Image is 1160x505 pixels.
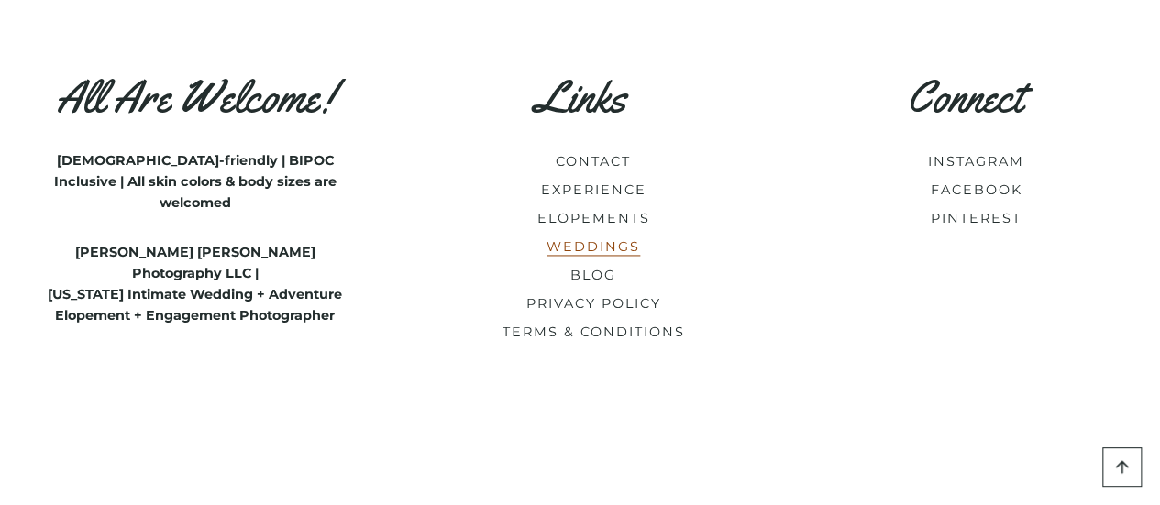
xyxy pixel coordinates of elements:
[556,153,631,170] a: CONTACT
[547,238,640,255] a: WEDDINGS
[537,210,650,226] a: ELOPEMENTS
[429,71,732,124] h3: Links
[44,71,347,124] h3: All Are Welcome!
[503,324,685,340] a: TERMS & CONDITIONS
[1102,447,1142,487] a: Scroll to top
[541,181,646,198] a: EXPERIENCE
[48,244,342,324] strong: [PERSON_NAME] [PERSON_NAME] Photography LLC | [US_STATE] Intimate Wedding + Adventure Elopement +...
[570,267,616,283] a: BLOG
[813,71,1116,124] h3: Connect
[928,153,1024,170] a: INSTAGRAM
[931,181,1022,198] a: FACEBOOK
[526,295,661,312] a: PRIVACY POLICY
[54,152,337,211] strong: [DEMOGRAPHIC_DATA]-friendly | BIPOC Inclusive | All skin colors & body sizes are welcomed
[931,210,1022,226] a: PINTEREST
